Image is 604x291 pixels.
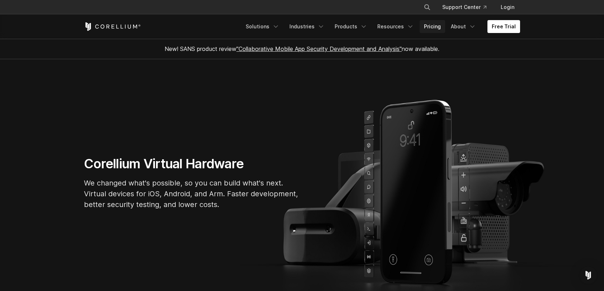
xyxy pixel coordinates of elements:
[421,1,434,14] button: Search
[373,20,418,33] a: Resources
[241,20,520,33] div: Navigation Menu
[236,45,402,52] a: "Collaborative Mobile App Security Development and Analysis"
[495,1,520,14] a: Login
[487,20,520,33] a: Free Trial
[84,22,141,31] a: Corellium Home
[580,267,597,284] div: Open Intercom Messenger
[285,20,329,33] a: Industries
[447,20,480,33] a: About
[84,156,299,172] h1: Corellium Virtual Hardware
[241,20,284,33] a: Solutions
[330,20,372,33] a: Products
[165,45,439,52] span: New! SANS product review now available.
[437,1,492,14] a: Support Center
[420,20,445,33] a: Pricing
[415,1,520,14] div: Navigation Menu
[84,178,299,210] p: We changed what's possible, so you can build what's next. Virtual devices for iOS, Android, and A...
